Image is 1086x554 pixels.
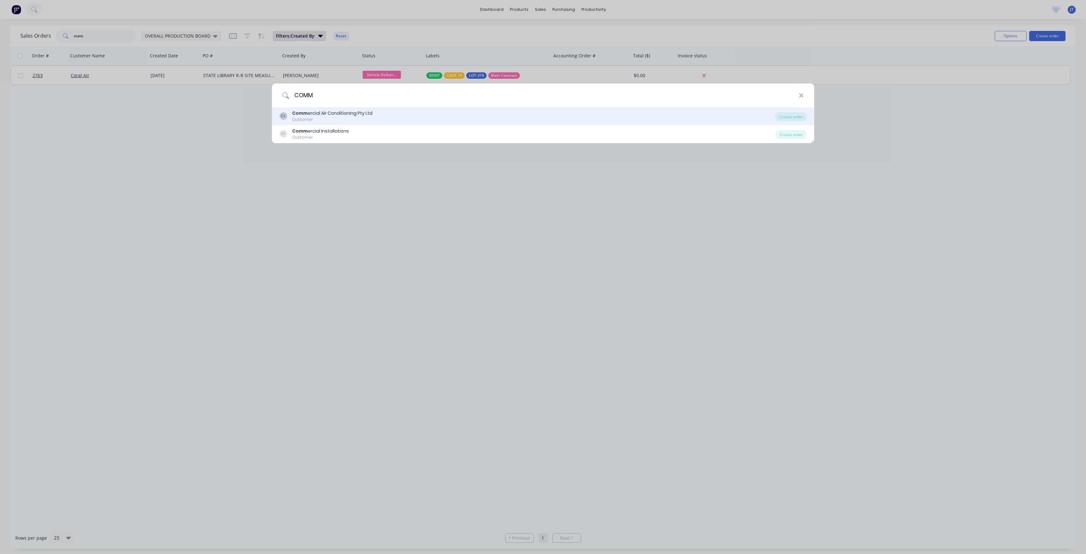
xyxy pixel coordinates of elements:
div: Customer [292,135,349,140]
div: ercial Air Conditioning Pty Ltd [292,110,373,117]
div: Create order [776,112,807,121]
input: Enter a customer name to create a new order... [289,84,799,107]
div: CL [279,112,287,120]
div: ercial Installations [292,128,349,135]
div: Create order [776,130,807,139]
b: Comm [292,128,308,134]
div: Customer [292,117,373,122]
b: Comm [292,110,308,116]
div: CI [279,130,287,138]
